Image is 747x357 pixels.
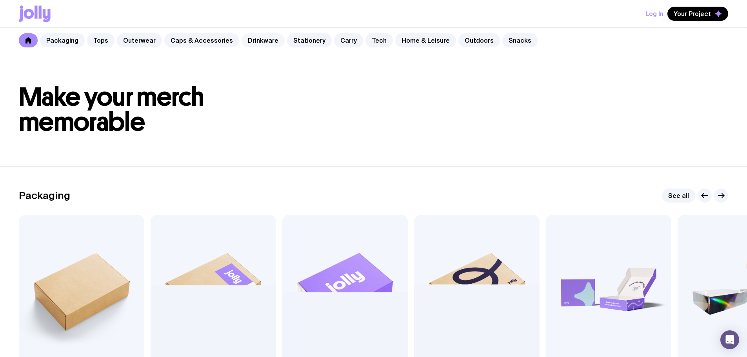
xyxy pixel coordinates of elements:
[720,330,739,349] div: Open Intercom Messenger
[19,190,70,201] h2: Packaging
[87,33,115,47] a: Tops
[117,33,162,47] a: Outerwear
[40,33,85,47] a: Packaging
[19,82,204,138] span: Make your merch memorable
[365,33,393,47] a: Tech
[242,33,285,47] a: Drinkware
[395,33,456,47] a: Home & Leisure
[645,7,663,21] button: Log In
[674,10,711,18] span: Your Project
[667,7,728,21] button: Your Project
[662,188,695,203] a: See all
[334,33,363,47] a: Carry
[164,33,239,47] a: Caps & Accessories
[502,33,538,47] a: Snacks
[458,33,500,47] a: Outdoors
[287,33,332,47] a: Stationery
